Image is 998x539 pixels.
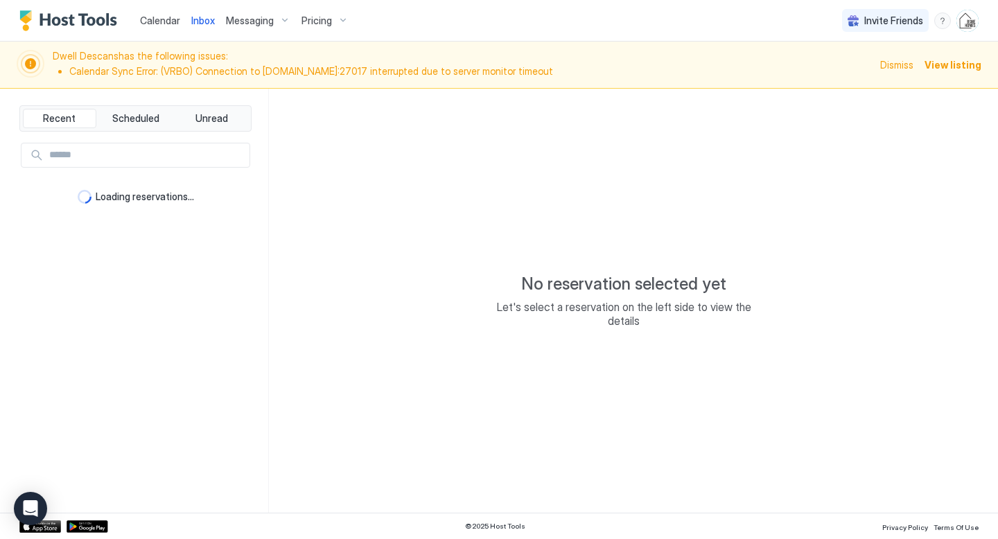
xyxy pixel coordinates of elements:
[19,10,123,31] a: Host Tools Logo
[23,109,96,128] button: Recent
[880,58,913,72] div: Dismiss
[934,12,951,29] div: menu
[112,112,159,125] span: Scheduled
[53,50,872,80] span: Dwell Descans has the following issues:
[67,520,108,533] a: Google Play Store
[465,522,525,531] span: © 2025 Host Tools
[934,523,979,531] span: Terms Of Use
[43,112,76,125] span: Recent
[78,190,91,204] div: loading
[191,15,215,26] span: Inbox
[140,15,180,26] span: Calendar
[485,300,762,328] span: Let's select a reservation on the left side to view the details
[175,109,248,128] button: Unread
[19,520,61,533] a: App Store
[521,274,726,294] span: No reservation selected yet
[956,10,979,32] div: User profile
[882,519,928,533] a: Privacy Policy
[934,519,979,533] a: Terms Of Use
[226,15,274,27] span: Messaging
[925,58,981,72] div: View listing
[69,65,872,78] li: Calendar Sync Error: (VRBO) Connection to [DOMAIN_NAME]:27017 interrupted due to server monitor t...
[195,112,228,125] span: Unread
[864,15,923,27] span: Invite Friends
[99,109,173,128] button: Scheduled
[301,15,332,27] span: Pricing
[882,523,928,531] span: Privacy Policy
[14,492,47,525] div: Open Intercom Messenger
[191,13,215,28] a: Inbox
[44,143,249,167] input: Input Field
[96,191,194,203] span: Loading reservations...
[140,13,180,28] a: Calendar
[19,105,252,132] div: tab-group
